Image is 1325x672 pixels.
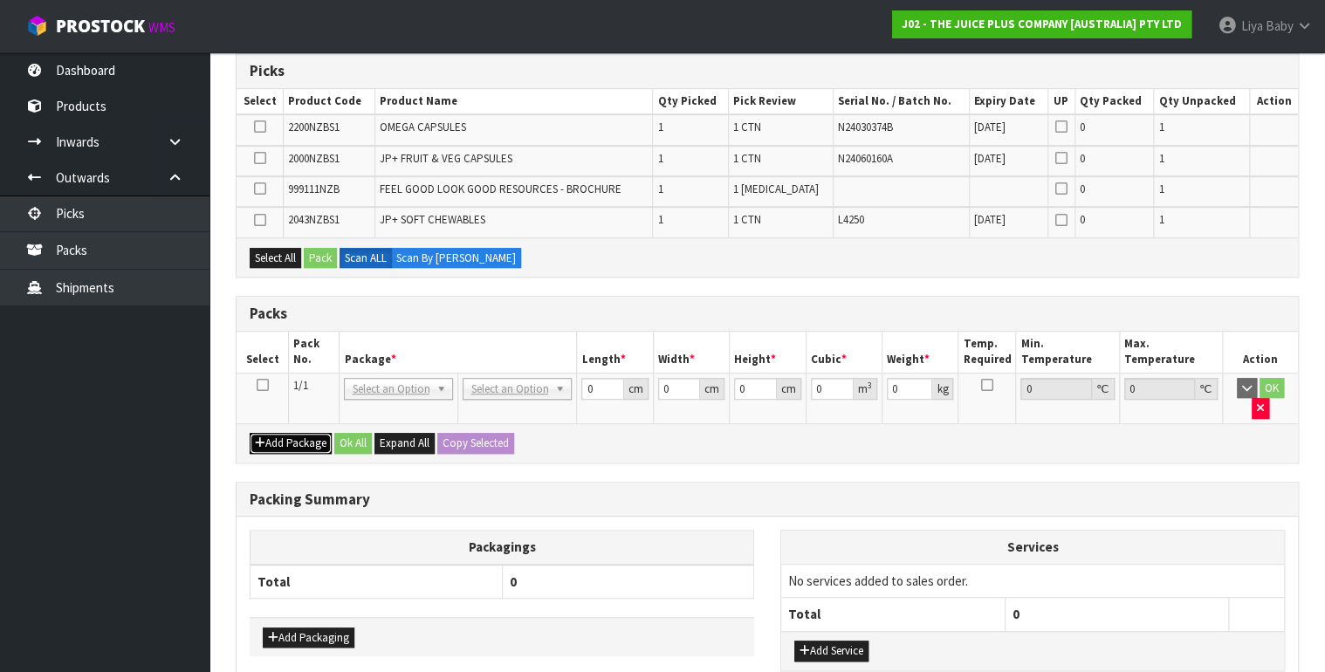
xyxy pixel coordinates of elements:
[974,212,1006,227] span: [DATE]
[288,151,340,166] span: 2000NZBS1
[237,89,284,114] th: Select
[653,89,728,114] th: Qty Picked
[1154,89,1249,114] th: Qty Unpacked
[1047,89,1074,114] th: UP
[352,379,429,400] span: Select an Option
[375,89,653,114] th: Product Name
[777,378,801,400] div: cm
[250,248,301,269] button: Select All
[733,120,761,134] span: 1 CTN
[974,120,1006,134] span: [DATE]
[781,564,1284,597] td: No services added to sales order.
[148,19,175,36] small: WMS
[838,212,864,227] span: L4250
[380,212,485,227] span: JP+ SOFT CHEWABLES
[380,120,466,134] span: OMEGA CAPSULES
[334,433,372,454] button: Ok All
[380,435,429,450] span: Expand All
[1080,151,1085,166] span: 0
[806,332,882,373] th: Cubic
[380,151,512,166] span: JP+ FRUIT & VEG CAPSULES
[437,433,514,454] button: Copy Selected
[1260,378,1284,399] button: OK
[1119,332,1222,373] th: Max. Temperature
[1092,378,1115,400] div: ℃
[1158,151,1164,166] span: 1
[250,433,332,454] button: Add Package
[1080,182,1085,196] span: 0
[374,433,435,454] button: Expand All
[794,641,868,662] button: Add Service
[288,182,340,196] span: 999111NZB
[1249,89,1298,114] th: Action
[284,89,375,114] th: Product Code
[838,151,893,166] span: N24060160A
[654,332,730,373] th: Width
[263,627,354,648] button: Add Packaging
[293,378,308,393] span: 1/1
[781,598,1005,631] th: Total
[391,248,521,269] label: Scan By [PERSON_NAME]
[1222,332,1298,373] th: Action
[834,89,970,114] th: Serial No. / Batch No.
[251,565,503,599] th: Total
[1158,120,1164,134] span: 1
[56,15,145,38] span: ProStock
[892,10,1191,38] a: J02 - THE JUICE PLUS COMPANY [AUSTRALIA] PTY LTD
[882,332,958,373] th: Weight
[340,332,577,373] th: Package
[624,378,649,400] div: cm
[250,491,1285,508] h3: Packing Summary
[1158,182,1164,196] span: 1
[733,182,819,196] span: 1 [MEDICAL_DATA]
[470,379,548,400] span: Select an Option
[288,120,340,134] span: 2200NZBS1
[902,17,1182,31] strong: J02 - THE JUICE PLUS COMPANY [AUSTRALIA] PTY LTD
[250,63,1285,79] h3: Picks
[288,212,340,227] span: 2043NZBS1
[970,89,1048,114] th: Expiry Date
[781,531,1284,564] th: Services
[1074,89,1154,114] th: Qty Packed
[1240,17,1262,34] span: Liya
[26,15,48,37] img: cube-alt.png
[868,380,872,391] sup: 3
[728,89,833,114] th: Pick Review
[1195,378,1218,400] div: ℃
[932,378,953,400] div: kg
[838,120,893,134] span: N24030374B
[657,212,662,227] span: 1
[854,378,877,400] div: m
[730,332,807,373] th: Height
[974,151,1006,166] span: [DATE]
[1265,17,1293,34] span: Baby
[657,182,662,196] span: 1
[1080,120,1085,134] span: 0
[657,120,662,134] span: 1
[250,305,1285,322] h3: Packs
[1080,212,1085,227] span: 0
[657,151,662,166] span: 1
[958,332,1016,373] th: Temp. Required
[733,151,761,166] span: 1 CTN
[733,212,761,227] span: 1 CTN
[700,378,724,400] div: cm
[1158,212,1164,227] span: 1
[340,248,392,269] label: Scan ALL
[237,332,288,373] th: Select
[380,182,621,196] span: FEEL GOOD LOOK GOOD RESOURCES - BROCHURE
[304,248,337,269] button: Pack
[1013,606,1019,622] span: 0
[288,332,340,373] th: Pack No.
[510,573,517,590] span: 0
[577,332,654,373] th: Length
[1016,332,1119,373] th: Min. Temperature
[251,531,754,565] th: Packagings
